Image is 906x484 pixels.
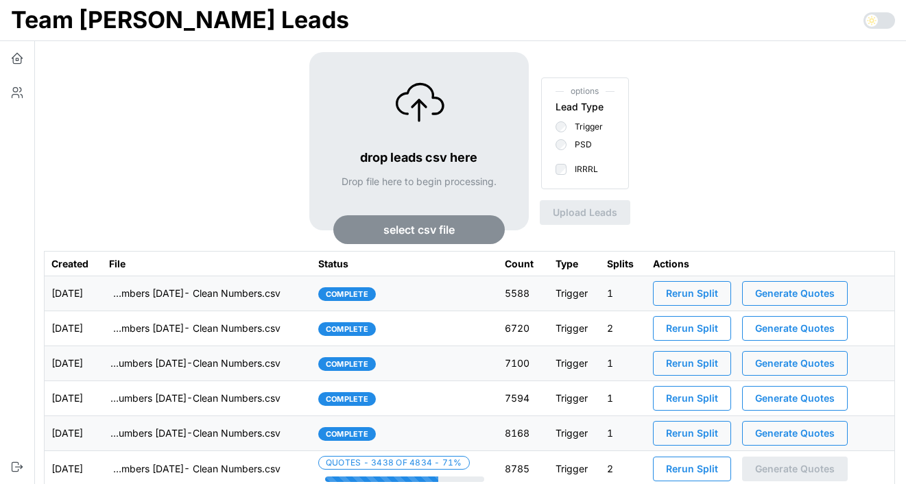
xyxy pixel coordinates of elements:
[109,356,281,370] p: imports/[PERSON_NAME]/1755092422460-TU Master List With Numbers [DATE]-Clean Numbers.csv
[549,276,601,311] td: Trigger
[755,387,835,410] span: Generate Quotes
[666,387,718,410] span: Rerun Split
[109,391,281,405] p: imports/[PERSON_NAME]/1755002477184-TU Master List With Numbers [DATE]-Clean Numbers.csv
[498,311,548,346] td: 6720
[549,416,601,451] td: Trigger
[333,215,505,244] button: select csv file
[109,426,281,440] p: imports/[PERSON_NAME]/1754914923095-TU Master List With Numbers [DATE]-Clean Numbers.csv
[600,346,646,381] td: 1
[45,346,102,381] td: [DATE]
[653,457,731,481] button: Rerun Split
[653,281,731,306] button: Rerun Split
[567,139,592,150] label: PSD
[742,386,848,411] button: Generate Quotes
[549,311,601,346] td: Trigger
[666,317,718,340] span: Rerun Split
[556,85,615,98] span: options
[45,416,102,451] td: [DATE]
[109,322,281,335] p: imports/[PERSON_NAME]/1755180402020-TU Master List With Numbers [DATE]- Clean Numbers.csv
[109,287,281,300] p: imports/[PERSON_NAME]/1755267304807-TU Master List With Numbers [DATE]- Clean Numbers.csv
[742,457,848,481] button: Generate Quotes
[755,352,835,375] span: Generate Quotes
[666,422,718,445] span: Rerun Split
[600,252,646,276] th: Splits
[498,276,548,311] td: 5588
[498,416,548,451] td: 8168
[755,282,835,305] span: Generate Quotes
[755,422,835,445] span: Generate Quotes
[311,252,498,276] th: Status
[549,381,601,416] td: Trigger
[326,358,368,370] span: complete
[600,276,646,311] td: 1
[326,288,368,300] span: complete
[653,421,731,446] button: Rerun Split
[646,252,894,276] th: Actions
[742,281,848,306] button: Generate Quotes
[755,457,835,481] span: Generate Quotes
[45,381,102,416] td: [DATE]
[498,381,548,416] td: 7594
[326,428,368,440] span: complete
[666,282,718,305] span: Rerun Split
[600,381,646,416] td: 1
[540,200,630,225] button: Upload Leads
[326,393,368,405] span: complete
[498,252,548,276] th: Count
[600,311,646,346] td: 2
[326,323,368,335] span: complete
[666,352,718,375] span: Rerun Split
[549,252,601,276] th: Type
[666,457,718,481] span: Rerun Split
[600,416,646,451] td: 1
[498,346,548,381] td: 7100
[755,317,835,340] span: Generate Quotes
[742,421,848,446] button: Generate Quotes
[567,121,603,132] label: Trigger
[653,386,731,411] button: Rerun Split
[653,316,731,341] button: Rerun Split
[383,216,455,243] span: select csv file
[653,351,731,376] button: Rerun Split
[45,311,102,346] td: [DATE]
[45,276,102,311] td: [DATE]
[102,252,311,276] th: File
[742,351,848,376] button: Generate Quotes
[742,316,848,341] button: Generate Quotes
[553,201,617,224] span: Upload Leads
[549,346,601,381] td: Trigger
[567,164,598,175] label: IRRRL
[11,5,349,35] h1: Team [PERSON_NAME] Leads
[45,252,102,276] th: Created
[556,99,604,114] div: Lead Type
[326,457,462,469] p: Quotes - 3438 of 4834 - 71%
[109,462,281,476] p: imports/[PERSON_NAME]/1754663328317-TU Master List With Numbers [DATE]- Clean Numbers.csv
